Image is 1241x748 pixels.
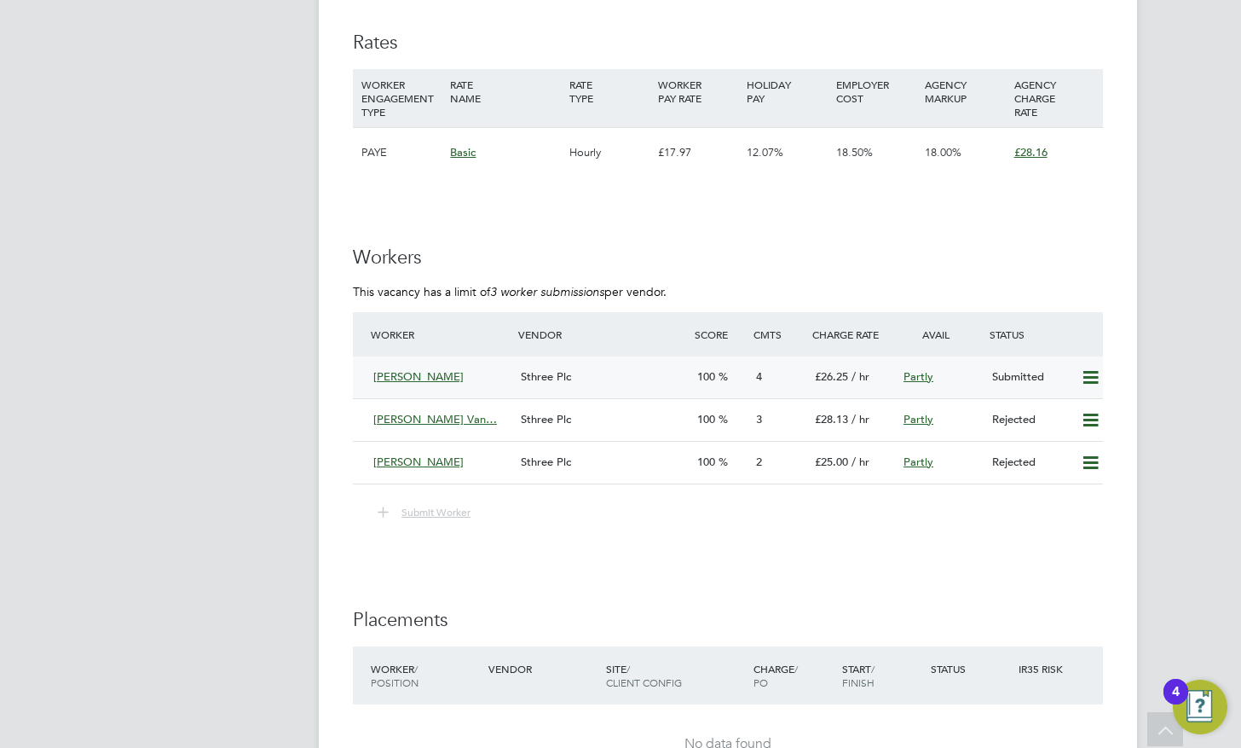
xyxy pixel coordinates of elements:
h3: Placements [353,608,1103,633]
div: Vendor [484,653,602,684]
span: Sthree Plc [521,369,571,384]
span: 100 [697,455,715,469]
em: 3 worker submissions [490,284,604,299]
span: Partly [903,455,933,469]
div: WORKER PAY RATE [654,69,742,113]
span: Sthree Plc [521,455,571,469]
div: Charge Rate [808,319,897,350]
span: £28.13 [815,412,848,426]
p: This vacancy has a limit of per vendor. [353,284,1103,299]
span: £28.16 [1014,145,1048,159]
span: / Finish [842,662,874,689]
button: Submit Worker [366,502,484,524]
span: / hr [851,455,869,469]
span: £25.00 [815,455,848,469]
div: IR35 Risk [1014,653,1073,684]
span: 100 [697,369,715,384]
div: EMPLOYER COST [832,69,921,113]
div: Rejected [985,406,1074,434]
h3: Rates [353,31,1103,55]
span: [PERSON_NAME] [373,369,464,384]
div: PAYE [357,128,446,177]
span: Sthree Plc [521,412,571,426]
div: Rejected [985,449,1074,477]
div: Submitted [985,363,1074,391]
span: Submit Worker [401,505,470,519]
span: 100 [697,412,715,426]
div: WORKER ENGAGEMENT TYPE [357,69,446,127]
span: [PERSON_NAME] [373,455,464,469]
div: Score [690,319,749,350]
div: 4 [1172,692,1180,714]
div: AGENCY MARKUP [921,69,1009,113]
div: HOLIDAY PAY [742,69,831,113]
h3: Workers [353,246,1103,270]
div: RATE NAME [446,69,564,113]
div: Site [602,653,749,698]
div: Status [926,653,1015,684]
div: Worker [367,653,484,698]
span: 18.50% [836,145,873,159]
div: Avail [897,319,985,350]
button: Open Resource Center, 4 new notifications [1173,680,1227,734]
span: 12.07% [747,145,783,159]
span: Partly [903,412,933,426]
div: Charge [749,653,838,698]
div: £17.97 [654,128,742,177]
span: Basic [450,145,476,159]
span: 4 [756,369,762,384]
div: Cmts [749,319,808,350]
span: 18.00% [925,145,961,159]
div: Status [985,319,1103,350]
span: 2 [756,455,762,469]
span: / Client Config [606,662,682,689]
span: / PO [753,662,798,689]
span: Partly [903,369,933,384]
div: Worker [367,319,514,350]
div: RATE TYPE [565,69,654,113]
span: / hr [851,369,869,384]
span: / hr [851,412,869,426]
span: / Position [371,662,418,689]
div: AGENCY CHARGE RATE [1010,69,1099,127]
div: Hourly [565,128,654,177]
div: Start [838,653,926,698]
span: £26.25 [815,369,848,384]
span: [PERSON_NAME] Van… [373,412,497,426]
span: 3 [756,412,762,426]
div: Vendor [514,319,690,350]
